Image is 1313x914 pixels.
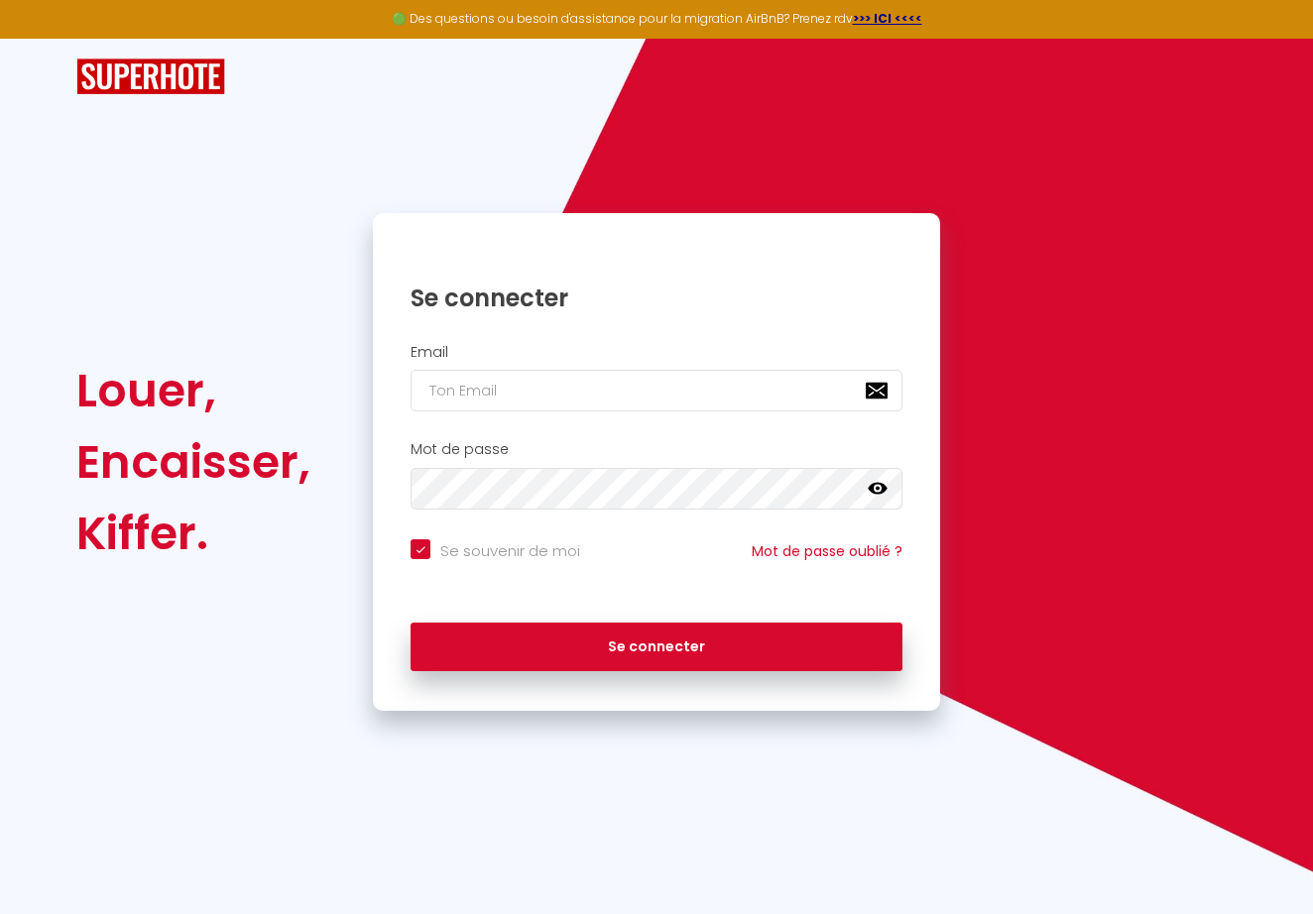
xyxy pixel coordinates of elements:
[76,426,310,498] div: Encaisser,
[411,370,902,411] input: Ton Email
[411,623,902,672] button: Se connecter
[752,541,902,561] a: Mot de passe oublié ?
[411,344,902,361] h2: Email
[76,498,310,569] div: Kiffer.
[411,283,902,313] h1: Se connecter
[411,441,902,458] h2: Mot de passe
[853,10,922,27] a: >>> ICI <<<<
[76,355,310,426] div: Louer,
[76,58,225,95] img: SuperHote logo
